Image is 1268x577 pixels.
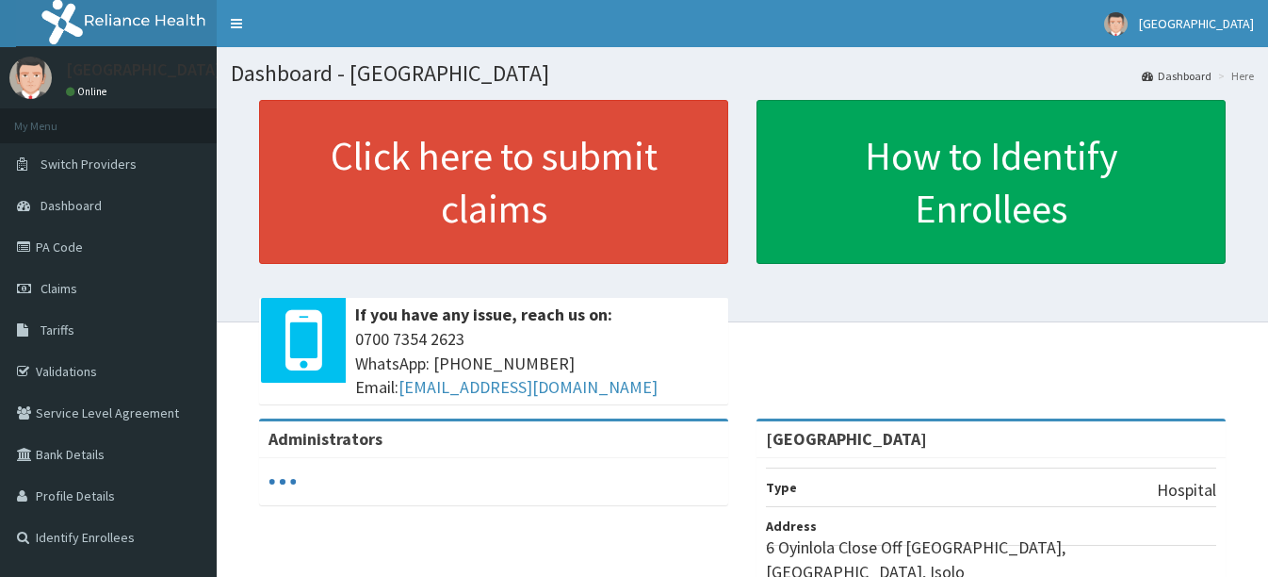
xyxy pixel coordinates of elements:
[1142,68,1211,84] a: Dashboard
[268,428,382,450] b: Administrators
[259,100,728,264] a: Click here to submit claims
[1157,478,1216,503] p: Hospital
[9,57,52,99] img: User Image
[41,280,77,297] span: Claims
[41,156,137,173] span: Switch Providers
[355,304,612,325] b: If you have any issue, reach us on:
[41,197,102,214] span: Dashboard
[41,321,74,338] span: Tariffs
[231,61,1254,86] h1: Dashboard - [GEOGRAPHIC_DATA]
[766,518,817,535] b: Address
[756,100,1226,264] a: How to Identify Enrollees
[766,428,927,450] strong: [GEOGRAPHIC_DATA]
[766,479,797,496] b: Type
[66,85,111,98] a: Online
[1139,15,1254,32] span: [GEOGRAPHIC_DATA]
[268,468,297,496] svg: audio-loading
[355,327,719,400] span: 0700 7354 2623 WhatsApp: [PHONE_NUMBER] Email:
[1104,12,1128,36] img: User Image
[66,61,221,78] p: [GEOGRAPHIC_DATA]
[1213,68,1254,84] li: Here
[398,376,658,398] a: [EMAIL_ADDRESS][DOMAIN_NAME]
